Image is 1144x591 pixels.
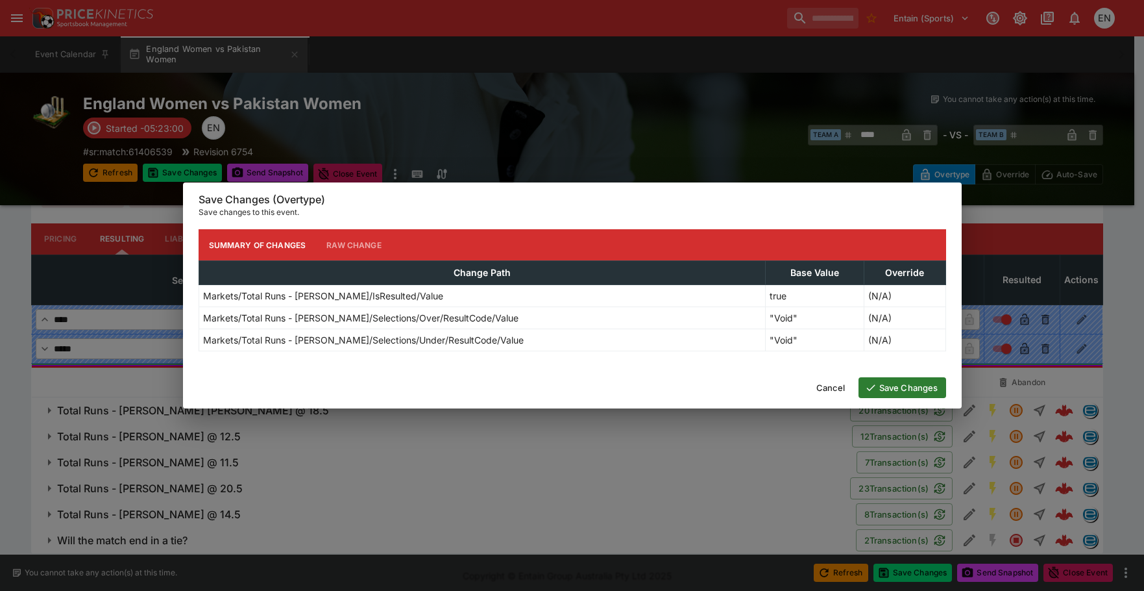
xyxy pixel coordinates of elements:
[203,333,524,347] p: Markets/Total Runs - [PERSON_NAME]/Selections/Under/ResultCode/Value
[858,377,946,398] button: Save Changes
[864,261,945,285] th: Override
[864,307,945,329] td: (N/A)
[199,206,946,219] p: Save changes to this event.
[199,229,317,260] button: Summary of Changes
[864,285,945,307] td: (N/A)
[199,261,766,285] th: Change Path
[864,329,945,351] td: (N/A)
[766,285,864,307] td: true
[203,289,443,303] p: Markets/Total Runs - [PERSON_NAME]/IsResulted/Value
[203,311,518,325] p: Markets/Total Runs - [PERSON_NAME]/Selections/Over/ResultCode/Value
[766,261,864,285] th: Base Value
[316,229,392,260] button: Raw Change
[809,377,853,398] button: Cancel
[766,307,864,329] td: "Void"
[766,329,864,351] td: "Void"
[199,193,946,207] h6: Save Changes (Overtype)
